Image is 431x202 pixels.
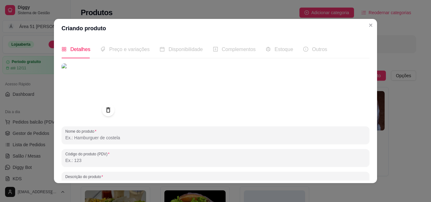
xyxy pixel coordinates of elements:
button: Close [366,20,376,30]
span: info-circle [303,47,308,52]
span: calendar [160,47,165,52]
span: Outros [312,47,327,52]
input: Nome do produto [65,135,366,141]
span: tags [100,47,105,52]
span: Complementos [222,47,256,52]
span: code-sandbox [266,47,271,52]
span: appstore [62,47,67,52]
input: Código do produto (PDV) [65,157,366,164]
span: Preço e variações [109,47,150,52]
label: Código do produto (PDV) [65,151,112,157]
input: Descrição do produto [65,180,366,186]
span: Disponibilidade [168,47,203,52]
img: produto [62,63,118,120]
span: Detalhes [70,47,90,52]
span: Estoque [275,47,293,52]
label: Nome do produto [65,129,98,134]
span: plus-square [213,47,218,52]
label: Descrição do produto [65,174,105,179]
header: Criando produto [54,19,377,38]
